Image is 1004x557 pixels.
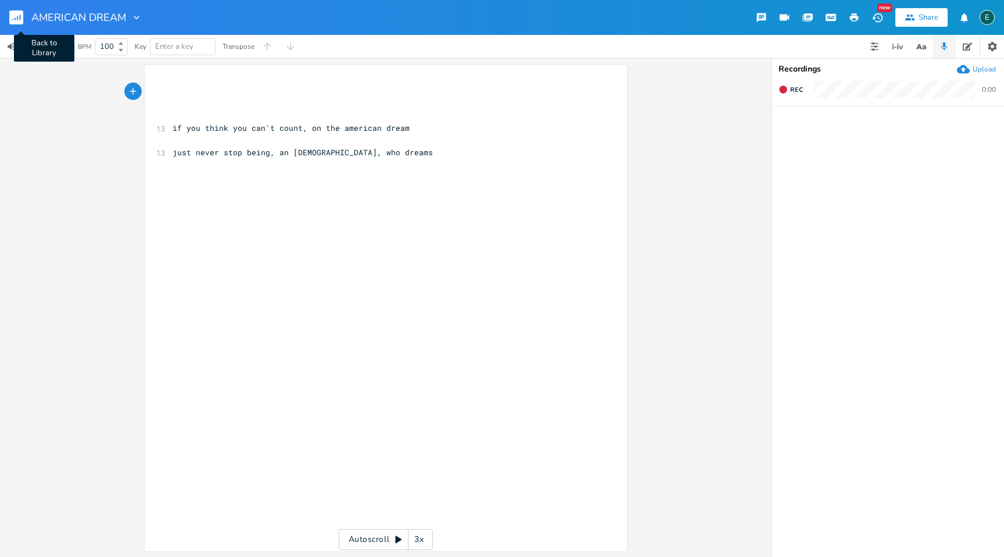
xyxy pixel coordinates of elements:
[78,44,91,50] div: BPM
[31,12,126,23] span: AMERICAN DREAM
[173,147,433,158] span: just never stop being, an [DEMOGRAPHIC_DATA], who dreams
[9,3,33,31] button: Back to Library
[408,529,429,550] div: 3x
[774,80,808,99] button: Rec
[135,43,146,50] div: Key
[173,123,410,133] span: if you think you can't count, on the american dream
[223,43,254,50] div: Transpose
[779,65,997,73] div: Recordings
[866,7,889,28] button: New
[980,10,995,25] div: edenmusic
[895,8,948,27] button: Share
[919,12,938,23] div: Share
[339,529,433,550] div: Autoscroll
[957,63,996,76] button: Upload
[980,4,995,31] button: E
[877,3,892,12] div: New
[790,85,803,94] span: Rec
[982,86,996,93] div: 0:00
[155,41,193,52] span: Enter a key
[973,65,996,74] div: Upload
